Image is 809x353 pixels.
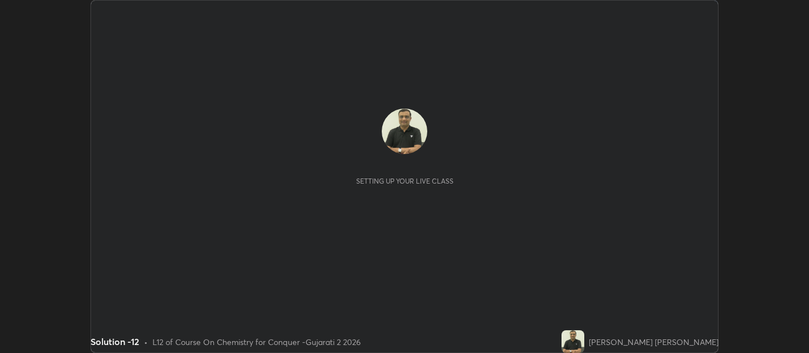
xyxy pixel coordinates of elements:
[382,109,427,154] img: c1bf5c605d094494930ac0d8144797cf.jpg
[356,177,453,185] div: Setting up your live class
[144,336,148,348] div: •
[589,336,719,348] div: [PERSON_NAME] [PERSON_NAME]
[562,330,584,353] img: c1bf5c605d094494930ac0d8144797cf.jpg
[152,336,361,348] div: L12 of Course On Chemistry for Conquer -Gujarati 2 2026
[90,335,139,348] div: Solution -12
